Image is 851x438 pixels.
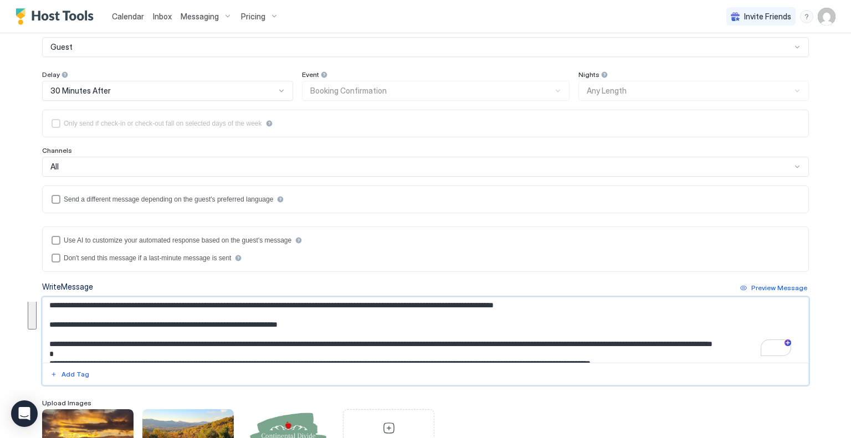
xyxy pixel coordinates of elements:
[16,8,99,25] a: Host Tools Logo
[578,70,599,79] span: Nights
[42,399,91,407] span: Upload Images
[43,297,808,363] textarea: To enrich screen reader interactions, please activate Accessibility in Grammarly extension settings
[744,12,791,22] span: Invite Friends
[52,254,799,262] div: disableIfLastMinute
[818,8,835,25] div: User profile
[739,281,809,295] button: Preview Message
[64,254,231,262] div: Don't send this message if a last-minute message is sent
[112,11,144,22] a: Calendar
[50,162,59,172] span: All
[42,281,93,292] div: Write Message
[751,283,807,293] div: Preview Message
[11,400,38,427] div: Open Intercom Messenger
[52,195,799,204] div: languagesEnabled
[49,368,91,381] button: Add Tag
[61,369,89,379] div: Add Tag
[42,70,60,79] span: Delay
[64,236,291,244] div: Use AI to customize your automated response based on the guest's message
[153,12,172,21] span: Inbox
[153,11,172,22] a: Inbox
[50,86,111,96] span: 30 Minutes After
[52,236,799,245] div: useAI
[50,42,73,52] span: Guest
[112,12,144,21] span: Calendar
[64,120,262,127] div: Only send if check-in or check-out fall on selected days of the week
[800,10,813,23] div: menu
[42,146,72,154] span: Channels
[302,70,319,79] span: Event
[52,119,799,128] div: isLimited
[241,12,265,22] span: Pricing
[64,195,273,203] div: Send a different message depending on the guest's preferred language
[181,12,219,22] span: Messaging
